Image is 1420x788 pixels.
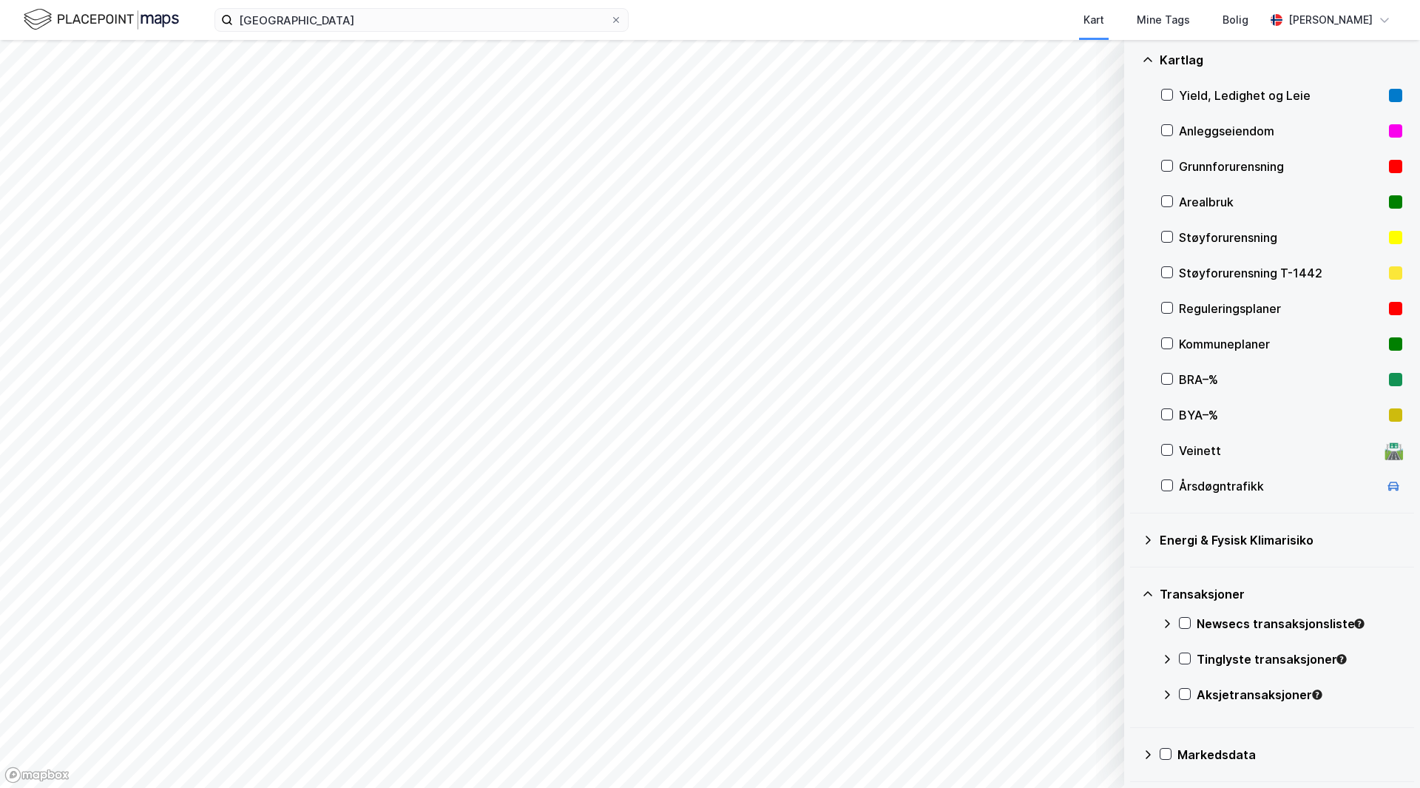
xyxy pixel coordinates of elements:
div: Mine Tags [1137,11,1190,29]
iframe: Chat Widget [1346,717,1420,788]
div: Newsecs transaksjonsliste [1197,615,1402,633]
div: Støyforurensning T-1442 [1179,264,1383,282]
div: Tooltip anchor [1353,617,1366,630]
div: Energi & Fysisk Klimarisiko [1160,531,1402,549]
div: 🛣️ [1384,441,1404,460]
div: Tinglyste transaksjoner [1197,650,1402,668]
div: BRA–% [1179,371,1383,388]
div: Kommuneplaner [1179,335,1383,353]
div: Anleggseiendom [1179,122,1383,140]
img: logo.f888ab2527a4732fd821a326f86c7f29.svg [24,7,179,33]
div: Reguleringsplaner [1179,300,1383,317]
div: Veinett [1179,442,1379,459]
div: Tooltip anchor [1311,688,1324,701]
div: Årsdøgntrafikk [1179,477,1379,495]
div: Yield, Ledighet og Leie [1179,87,1383,104]
div: Støyforurensning [1179,229,1383,246]
div: Markedsdata [1177,746,1402,764]
div: Aksjetransaksjoner [1197,686,1402,704]
div: Tooltip anchor [1335,653,1348,666]
input: Søk på adresse, matrikkel, gårdeiere, leietakere eller personer [233,9,610,31]
div: Kart [1083,11,1104,29]
div: Grunnforurensning [1179,158,1383,175]
div: BYA–% [1179,406,1383,424]
div: Transaksjoner [1160,585,1402,603]
div: Kartlag [1160,51,1402,69]
div: Arealbruk [1179,193,1383,211]
a: Mapbox homepage [4,767,70,784]
div: Bolig [1223,11,1248,29]
div: [PERSON_NAME] [1288,11,1373,29]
